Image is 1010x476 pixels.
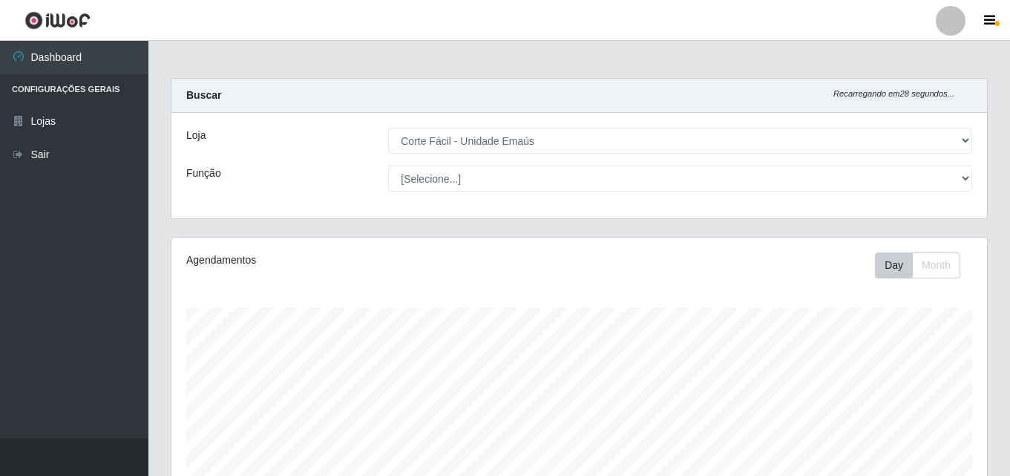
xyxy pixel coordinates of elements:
[875,252,913,278] button: Day
[186,166,221,181] label: Função
[186,128,206,143] label: Loja
[875,252,972,278] div: Toolbar with button groups
[186,89,221,101] strong: Buscar
[875,252,960,278] div: First group
[24,11,91,30] img: CoreUI Logo
[833,89,954,98] i: Recarregando em 28 segundos...
[912,252,960,278] button: Month
[186,252,501,268] div: Agendamentos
